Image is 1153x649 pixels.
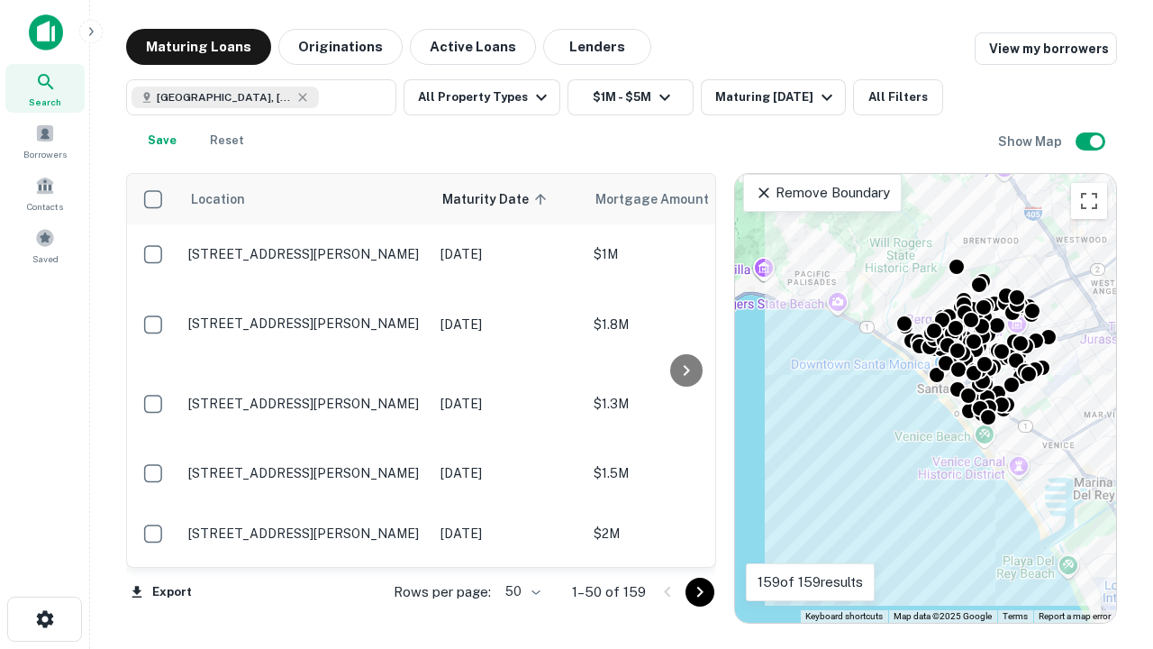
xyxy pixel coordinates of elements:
span: Search [29,95,61,109]
a: Borrowers [5,116,85,165]
div: 0 0 [735,174,1116,623]
div: 50 [498,579,543,605]
span: Map data ©2025 Google [894,611,992,621]
p: 159 of 159 results [758,571,863,593]
button: Maturing Loans [126,29,271,65]
p: $1.8M [594,315,774,334]
button: Toggle fullscreen view [1071,183,1107,219]
p: $1.5M [594,463,774,483]
button: Go to next page [685,578,714,607]
p: [DATE] [440,244,576,264]
span: Mortgage Amount [595,188,732,210]
p: 1–50 of 159 [572,581,646,603]
a: Open this area in Google Maps (opens a new window) [740,599,799,623]
h6: Show Map [998,132,1065,151]
span: Contacts [27,199,63,214]
p: [STREET_ADDRESS][PERSON_NAME] [188,465,422,481]
th: Location [179,174,431,224]
button: Save your search to get updates of matches that match your search criteria. [133,123,191,159]
button: Keyboard shortcuts [805,610,883,623]
button: Lenders [543,29,651,65]
a: Contacts [5,169,85,217]
div: Maturing [DATE] [715,87,838,108]
button: Export [126,579,196,606]
span: [GEOGRAPHIC_DATA], [GEOGRAPHIC_DATA], [GEOGRAPHIC_DATA] [157,89,292,105]
p: [STREET_ADDRESS][PERSON_NAME] [188,396,422,412]
a: Report a map error [1039,611,1111,621]
span: Saved [32,251,59,266]
iframe: Chat Widget [1063,505,1153,591]
span: Maturity Date [442,188,552,210]
button: $1M - $5M [567,79,694,115]
span: Borrowers [23,147,67,161]
p: [DATE] [440,315,576,334]
p: Remove Boundary [755,182,889,204]
button: Reset [198,123,256,159]
a: Terms (opens in new tab) [1003,611,1028,621]
th: Maturity Date [431,174,585,224]
button: Originations [278,29,403,65]
p: $1.3M [594,394,774,414]
button: Maturing [DATE] [701,79,846,115]
p: [DATE] [440,394,576,414]
a: Search [5,64,85,113]
p: [STREET_ADDRESS][PERSON_NAME] [188,526,422,542]
p: Rows per page: [394,581,491,603]
a: View my borrowers [975,32,1117,65]
button: All Property Types [404,79,560,115]
p: [STREET_ADDRESS][PERSON_NAME] [188,315,422,332]
span: Location [190,188,245,210]
a: Saved [5,221,85,270]
p: $2M [594,524,774,544]
button: Active Loans [410,29,536,65]
img: capitalize-icon.png [29,14,63,50]
img: Google [740,599,799,623]
p: [DATE] [440,463,576,483]
th: Mortgage Amount [585,174,783,224]
p: [STREET_ADDRESS][PERSON_NAME] [188,246,422,262]
button: All Filters [853,79,943,115]
p: $1M [594,244,774,264]
p: [DATE] [440,524,576,544]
